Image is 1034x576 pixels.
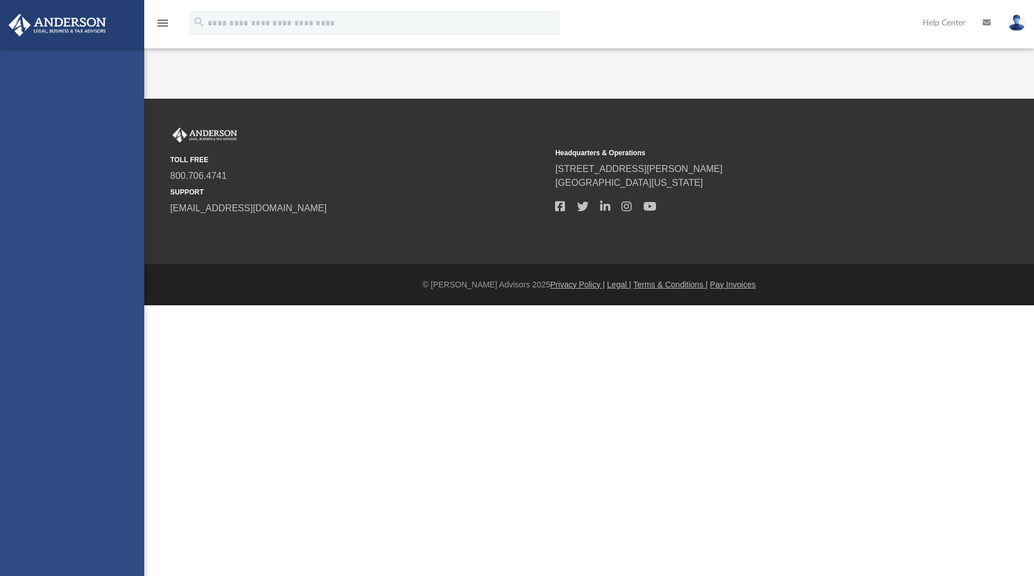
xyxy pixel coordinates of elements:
[170,187,547,197] small: SUPPORT
[634,280,708,289] a: Terms & Conditions |
[170,171,227,181] a: 800.706.4741
[156,22,170,30] a: menu
[1008,14,1025,31] img: User Pic
[555,164,722,174] a: [STREET_ADDRESS][PERSON_NAME]
[555,148,932,158] small: Headquarters & Operations
[193,16,205,28] i: search
[607,280,631,289] a: Legal |
[156,16,170,30] i: menu
[170,128,239,143] img: Anderson Advisors Platinum Portal
[170,203,327,213] a: [EMAIL_ADDRESS][DOMAIN_NAME]
[550,280,605,289] a: Privacy Policy |
[170,155,547,165] small: TOLL FREE
[710,280,755,289] a: Pay Invoices
[144,279,1034,291] div: © [PERSON_NAME] Advisors 2025
[5,14,110,36] img: Anderson Advisors Platinum Portal
[555,178,703,188] a: [GEOGRAPHIC_DATA][US_STATE]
